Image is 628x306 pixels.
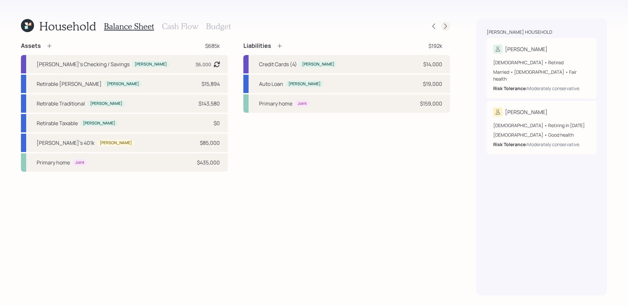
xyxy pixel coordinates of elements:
[420,100,442,107] div: $159,000
[37,60,130,68] div: [PERSON_NAME]'s Checking / Savings
[259,100,292,107] div: Primary home
[493,131,590,138] div: [DEMOGRAPHIC_DATA] • Good health
[83,121,115,126] div: [PERSON_NAME]
[75,160,84,165] div: Joint
[206,22,231,31] h3: Budget
[205,42,220,50] div: $685k
[37,159,70,166] div: Primary home
[493,68,590,82] div: Married • [DEMOGRAPHIC_DATA] • Fair health
[90,101,122,106] div: [PERSON_NAME]
[243,42,271,49] h4: Liabilities
[487,29,552,35] div: [PERSON_NAME] household
[214,119,220,127] div: $0
[162,22,198,31] h3: Cash Flow
[100,140,132,146] div: [PERSON_NAME]
[21,42,41,49] h4: Assets
[259,60,297,68] div: Credit Cards (4)
[493,59,590,66] div: [DEMOGRAPHIC_DATA] • Retired
[493,85,527,91] b: Risk Tolerance:
[505,45,548,53] div: [PERSON_NAME]
[104,22,154,31] h3: Balance Sheet
[201,80,220,88] div: $15,894
[527,141,579,148] div: Moderately conservative
[39,19,96,33] h1: Household
[107,81,139,87] div: [PERSON_NAME]
[527,85,579,92] div: Moderately conservative
[37,119,78,127] div: Retirable Taxable
[423,60,442,68] div: $14,000
[37,139,95,147] div: [PERSON_NAME]'s 401k
[423,80,442,88] div: $19,000
[37,80,102,88] div: Retirable [PERSON_NAME]
[493,122,590,129] div: [DEMOGRAPHIC_DATA] • Retiring in [DATE]
[197,159,220,166] div: $435,000
[199,100,220,107] div: $143,580
[259,80,283,88] div: Auto Loan
[298,101,307,106] div: Joint
[428,42,442,50] div: $192k
[505,108,548,116] div: [PERSON_NAME]
[493,141,527,147] b: Risk Tolerance:
[196,61,211,68] div: $6,000
[200,139,220,147] div: $85,000
[37,100,85,107] div: Retirable Traditional
[135,62,167,67] div: [PERSON_NAME]
[302,62,334,67] div: [PERSON_NAME]
[288,81,321,87] div: [PERSON_NAME]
